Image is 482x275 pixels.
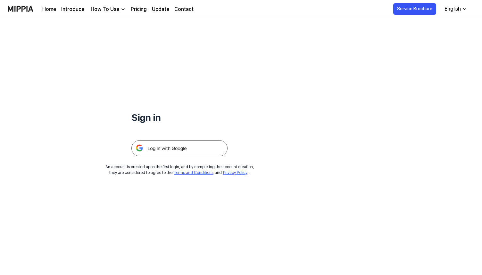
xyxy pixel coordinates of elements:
[120,7,126,12] img: down
[105,164,254,176] div: An account is created upon the first login, and by completing the account creation, they are cons...
[89,5,126,13] button: How To Use
[223,170,247,175] a: Privacy Policy
[61,5,84,13] a: Introduce
[89,5,120,13] div: How To Use
[131,110,228,125] h1: Sign in
[443,5,462,13] div: English
[174,5,194,13] a: Contact
[174,170,213,175] a: Terms and Conditions
[42,5,56,13] a: Home
[131,140,228,156] img: 구글 로그인 버튼
[152,5,169,13] a: Update
[131,5,147,13] a: Pricing
[393,3,436,15] button: Service Brochure
[439,3,471,15] button: English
